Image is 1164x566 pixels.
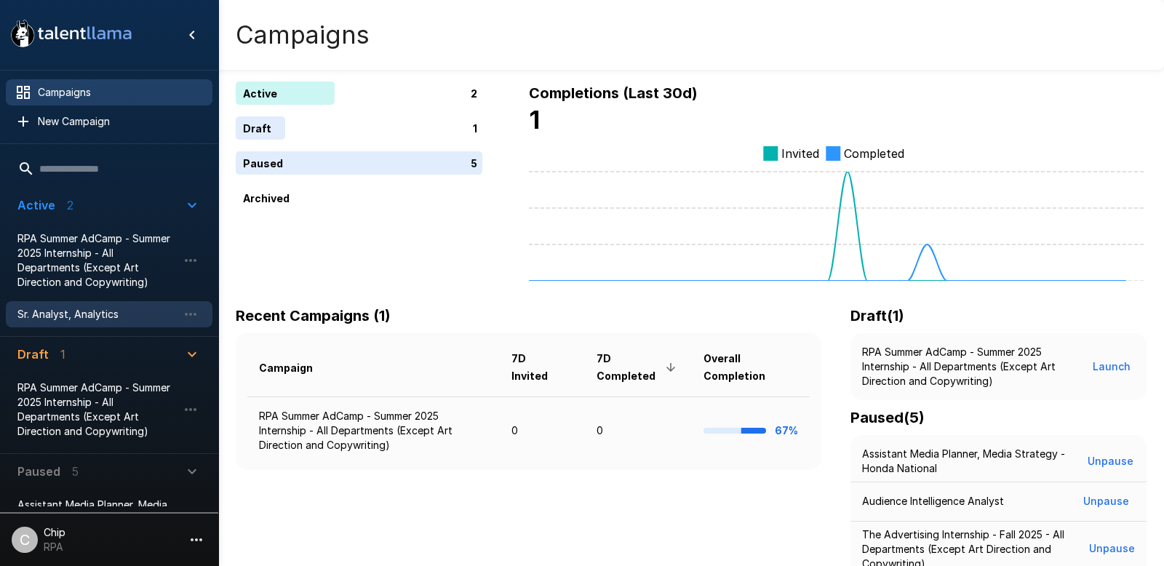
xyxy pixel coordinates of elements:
[775,424,798,437] b: 67%
[585,396,692,464] td: 0
[1087,448,1135,475] button: Unpause
[862,447,1086,476] p: Assistant Media Planner, Media Strategy - Honda National
[862,494,1004,509] p: Audience Intelligence Analyst
[473,121,477,136] p: 1
[703,350,798,385] span: Overall Completion
[511,350,573,385] span: 7D Invited
[597,350,680,385] span: 7D Completed
[236,20,370,50] h4: Campaigns
[850,307,904,324] b: Draft ( 1 )
[236,307,391,324] b: Recent Campaigns (1)
[247,396,500,464] td: RPA Summer AdCamp - Summer 2025 Internship - All Departments (Except Art Direction and Copywriting)
[471,156,477,171] p: 5
[862,345,1088,388] p: RPA Summer AdCamp - Summer 2025 Internship - All Departments (Except Art Direction and Copywriting)
[1077,488,1135,515] button: Unpause
[850,409,925,426] b: Paused ( 5 )
[1088,354,1135,380] button: Launch
[259,359,332,377] span: Campaign
[529,84,698,102] b: Completions (Last 30d)
[500,396,584,464] td: 0
[471,86,477,101] p: 2
[1088,535,1135,562] button: Unpause
[529,105,540,135] b: 1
